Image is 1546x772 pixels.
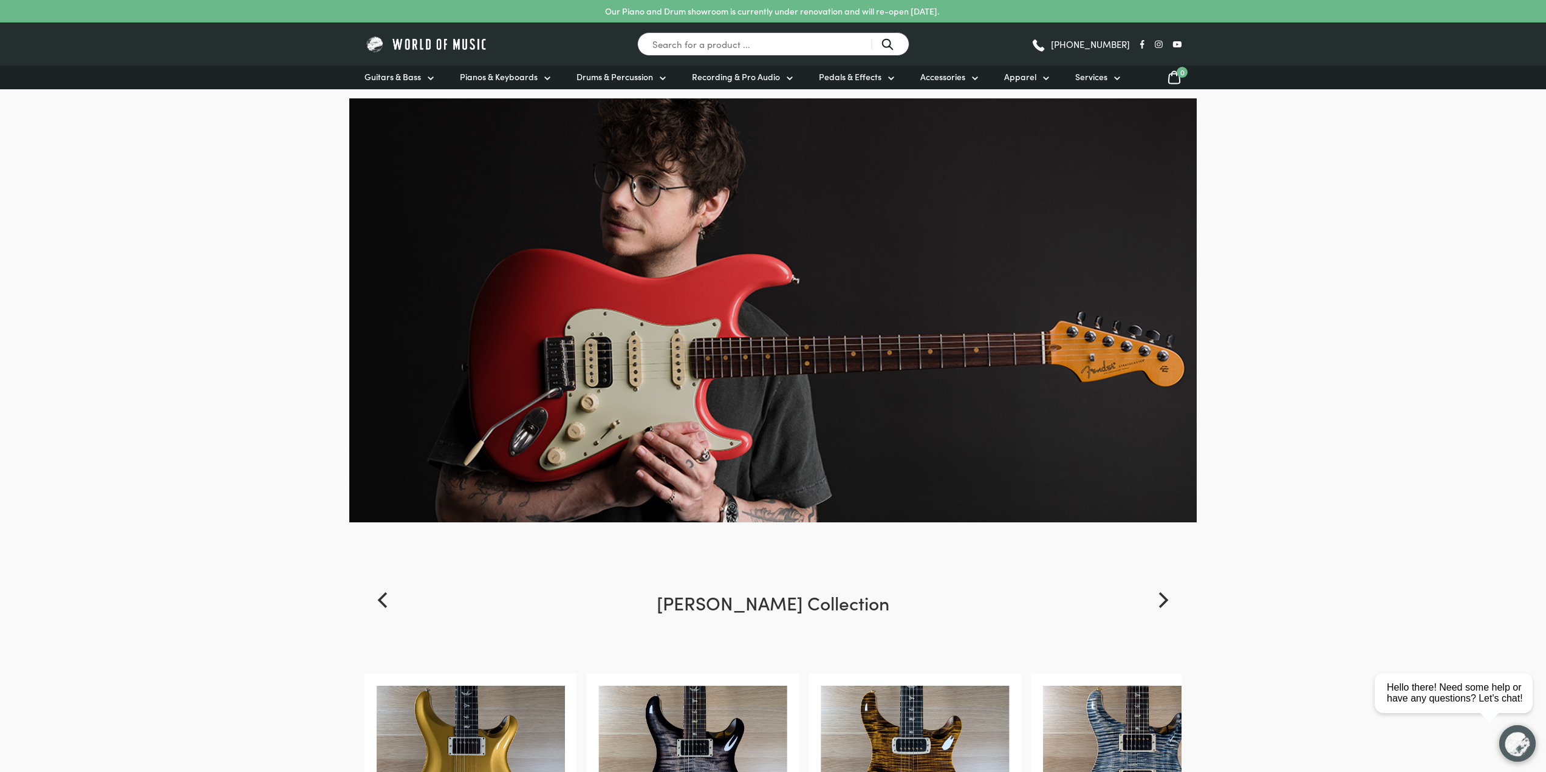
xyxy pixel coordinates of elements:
[371,587,397,614] button: Previous
[460,70,538,83] span: Pianos & Keyboards
[692,70,780,83] span: Recording & Pro Audio
[920,70,965,83] span: Accessories
[349,98,1197,522] img: Fender-Ultraluxe-Hero
[576,70,653,83] span: Drums & Percussion
[1051,39,1130,49] span: [PHONE_NUMBER]
[637,32,909,56] input: Search for a product ...
[1370,638,1546,772] iframe: Chat with our support team
[605,5,939,18] p: Our Piano and Drum showroom is currently under renovation and will re-open [DATE].
[364,590,1182,674] h2: [PERSON_NAME] Collection
[364,70,421,83] span: Guitars & Bass
[1177,67,1188,78] span: 0
[819,70,881,83] span: Pedals & Effects
[1004,70,1036,83] span: Apparel
[1031,35,1130,53] a: [PHONE_NUMBER]
[364,35,489,53] img: World of Music
[1149,587,1175,614] button: Next
[1075,70,1107,83] span: Services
